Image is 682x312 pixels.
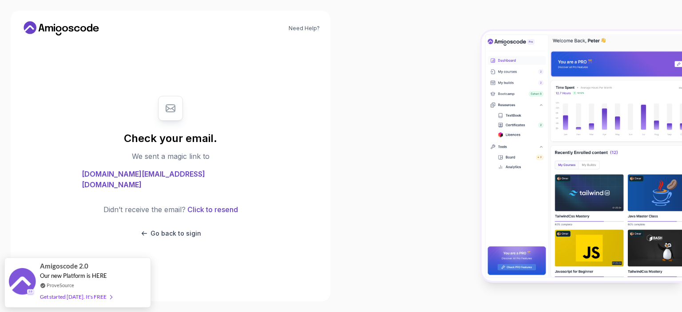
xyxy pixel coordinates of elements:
[124,131,217,146] h1: Check your email.
[482,31,682,280] img: Amigoscode Dashboard
[151,229,201,238] p: Go back to sigin
[132,151,210,162] p: We sent a magic link to
[9,268,36,297] img: provesource social proof notification image
[40,261,88,271] span: Amigoscode 2.0
[140,229,201,238] button: Go back to sigin
[289,25,320,32] a: Need Help?
[40,292,112,302] div: Get started [DATE]. It's FREE
[40,272,107,279] span: Our new Platform is HERE
[21,21,101,36] a: Home link
[47,281,74,289] a: ProveSource
[103,204,186,215] p: Didn’t receive the email?
[186,204,238,215] button: Click to resend
[82,169,259,190] span: [DOMAIN_NAME][EMAIL_ADDRESS][DOMAIN_NAME]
